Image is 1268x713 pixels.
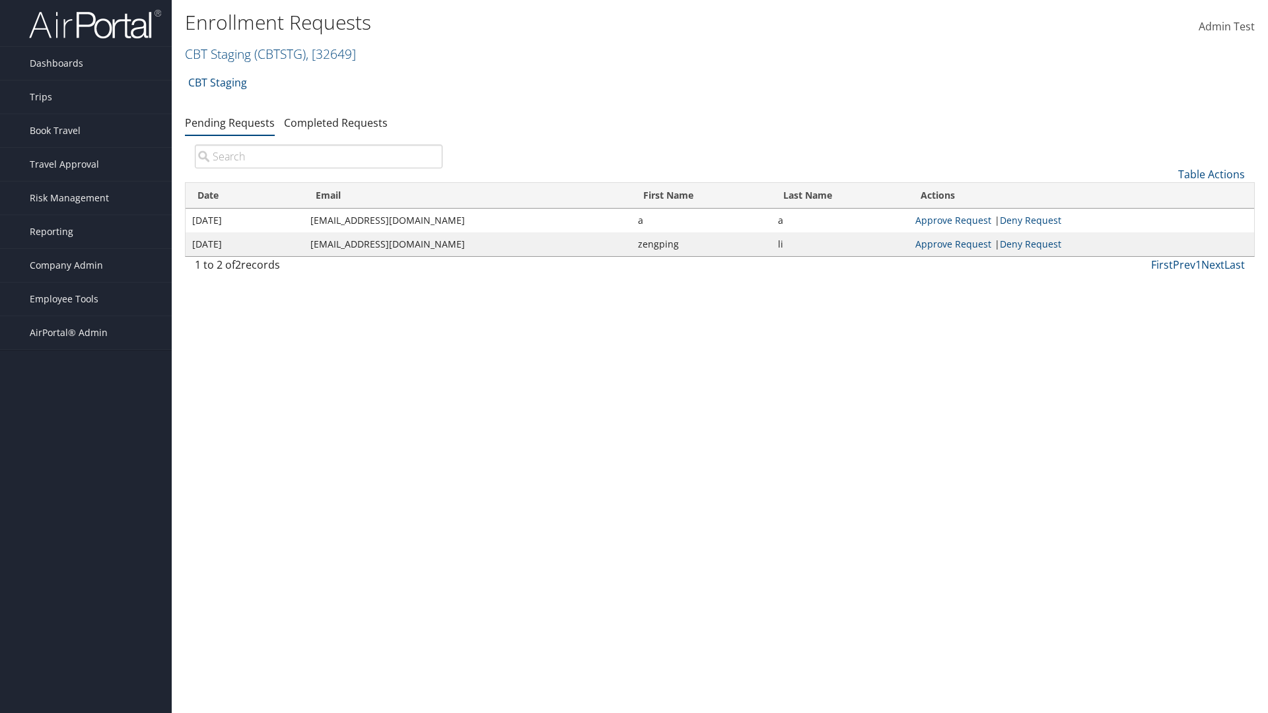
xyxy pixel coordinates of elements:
span: Employee Tools [30,283,98,316]
th: Actions [909,183,1254,209]
td: a [631,209,771,232]
span: Travel Approval [30,148,99,181]
span: Reporting [30,215,73,248]
td: li [771,232,909,256]
a: Approve Request [915,238,991,250]
th: First Name: activate to sort column ascending [631,183,771,209]
span: Admin Test [1199,19,1255,34]
span: ( CBTSTG ) [254,45,306,63]
span: Book Travel [30,114,81,147]
a: Last [1224,257,1245,272]
span: Company Admin [30,249,103,282]
a: Next [1201,257,1224,272]
td: [EMAIL_ADDRESS][DOMAIN_NAME] [304,232,631,256]
span: 2 [235,257,241,272]
h1: Enrollment Requests [185,9,898,36]
a: Completed Requests [284,116,388,130]
td: [EMAIL_ADDRESS][DOMAIN_NAME] [304,209,631,232]
div: 1 to 2 of records [195,257,442,279]
span: Trips [30,81,52,114]
input: Search [195,145,442,168]
a: CBT Staging [188,69,247,96]
th: Date: activate to sort column descending [186,183,304,209]
td: [DATE] [186,232,304,256]
td: | [909,209,1254,232]
span: AirPortal® Admin [30,316,108,349]
th: Last Name: activate to sort column ascending [771,183,909,209]
a: Prev [1173,257,1195,272]
td: a [771,209,909,232]
a: Approve Request [915,214,991,226]
a: CBT Staging [185,45,356,63]
span: Risk Management [30,182,109,215]
td: zengping [631,232,771,256]
a: Deny Request [1000,238,1061,250]
a: Pending Requests [185,116,275,130]
a: Admin Test [1199,7,1255,48]
span: Dashboards [30,47,83,80]
a: Deny Request [1000,214,1061,226]
span: , [ 32649 ] [306,45,356,63]
a: First [1151,257,1173,272]
a: 1 [1195,257,1201,272]
td: | [909,232,1254,256]
img: airportal-logo.png [29,9,161,40]
th: Email: activate to sort column ascending [304,183,631,209]
td: [DATE] [186,209,304,232]
a: Table Actions [1178,167,1245,182]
